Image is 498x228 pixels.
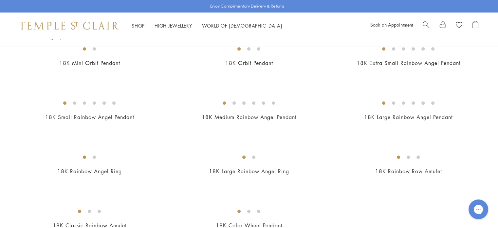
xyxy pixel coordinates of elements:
[370,21,413,28] a: Book an Appointment
[45,114,134,121] a: 18K Small Rainbow Angel Pendant
[375,168,442,175] a: 18K Rainbow Row Amulet
[155,22,192,29] a: High JewelleryHigh Jewellery
[57,168,122,175] a: 18K Rainbow Angel Ring
[423,21,430,31] a: Search
[202,22,282,29] a: World of [DEMOGRAPHIC_DATA]World of [DEMOGRAPHIC_DATA]
[210,3,285,10] p: Enjoy Complimentary Delivery & Returns
[132,22,145,29] a: ShopShop
[356,59,460,67] a: 18K Extra Small Rainbow Angel Pendant
[456,21,462,31] a: View Wishlist
[364,114,453,121] a: 18K Large Rainbow Angel Pendant
[59,59,120,67] a: 18K Mini Orbit Pendant
[20,22,119,30] img: Temple St. Clair
[465,197,491,221] iframe: Gorgias live chat messenger
[225,59,273,67] a: 18K Orbit Pendant
[472,21,478,31] a: Open Shopping Bag
[201,114,296,121] a: 18K Medium Rainbow Angel Pendant
[209,168,289,175] a: 18K Large Rainbow Angel Ring
[132,22,282,30] nav: Main navigation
